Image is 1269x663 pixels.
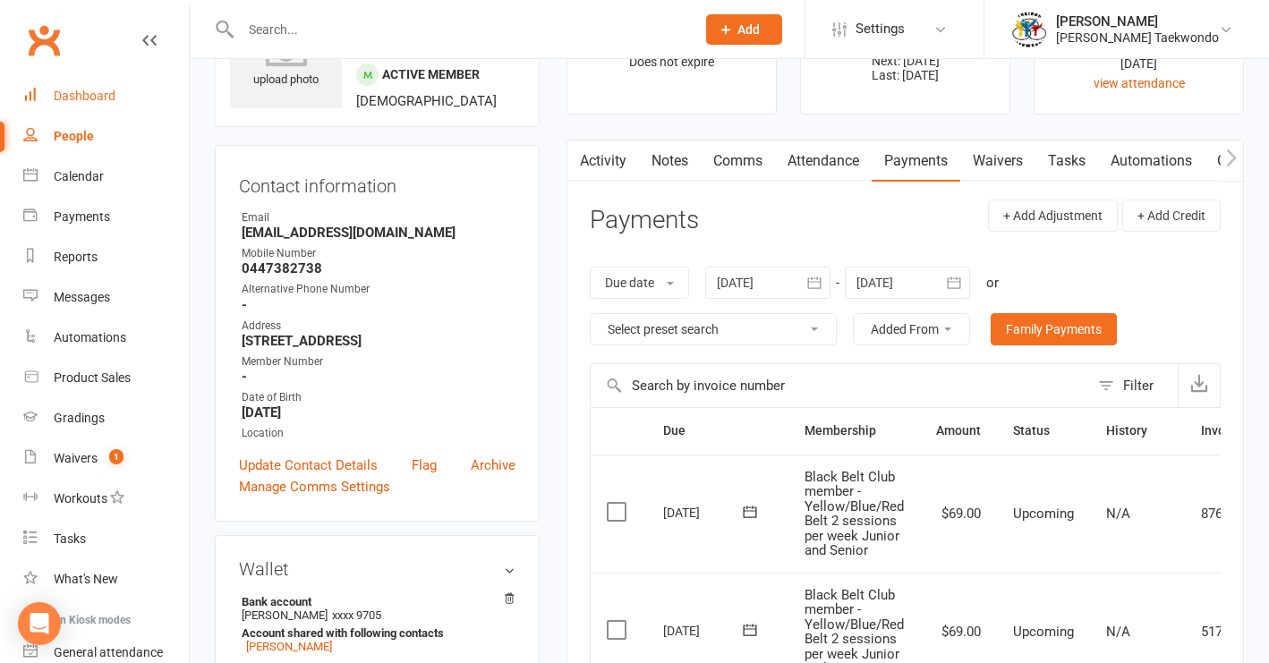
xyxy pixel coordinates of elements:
[701,140,775,182] a: Comms
[805,469,904,559] span: Black Belt Club member - Yellow/Blue/Red Belt 2 sessions per week Junior and Senior
[242,209,515,226] div: Email
[54,645,163,659] div: General attendance
[23,398,189,438] a: Gradings
[960,140,1035,182] a: Waivers
[639,140,701,182] a: Notes
[242,595,507,608] strong: Bank account
[1098,140,1205,182] a: Automations
[54,370,131,385] div: Product Sales
[997,408,1090,454] th: Status
[1106,624,1130,640] span: N/A
[54,250,98,264] div: Reports
[1090,408,1185,454] th: History
[54,491,107,506] div: Workouts
[1013,506,1074,522] span: Upcoming
[242,225,515,241] strong: [EMAIL_ADDRESS][DOMAIN_NAME]
[988,200,1118,232] button: + Add Adjustment
[246,640,332,653] a: [PERSON_NAME]
[920,408,997,454] th: Amount
[663,498,745,526] div: [DATE]
[332,608,381,622] span: xxxx 9705
[23,358,189,398] a: Product Sales
[590,207,699,234] h3: Payments
[242,389,515,406] div: Date of Birth
[23,237,189,277] a: Reports
[856,9,905,49] span: Settings
[242,260,515,276] strong: 0447382738
[471,455,515,476] a: Archive
[1011,12,1047,47] img: thumb_image1638236014.png
[242,353,515,370] div: Member Number
[54,411,105,425] div: Gradings
[239,476,390,497] a: Manage Comms Settings
[23,197,189,237] a: Payments
[1013,624,1074,640] span: Upcoming
[1089,364,1178,407] button: Filter
[23,559,189,599] a: What's New
[242,369,515,385] strong: -
[1094,76,1185,90] a: view attendance
[23,116,189,157] a: People
[21,18,66,63] a: Clubworx
[591,364,1089,407] input: Search by invoice number
[54,89,115,103] div: Dashboard
[1056,30,1219,46] div: [PERSON_NAME] Taekwondo
[788,408,920,454] th: Membership
[54,451,98,465] div: Waivers
[242,404,515,421] strong: [DATE]
[23,157,189,197] a: Calendar
[23,479,189,519] a: Workouts
[242,425,515,442] div: Location
[18,602,61,645] div: Open Intercom Messenger
[109,449,123,464] span: 1
[230,30,342,89] div: upload photo
[872,140,960,182] a: Payments
[23,318,189,358] a: Automations
[242,333,515,349] strong: [STREET_ADDRESS]
[382,67,480,81] span: Active member
[235,17,683,42] input: Search...
[242,245,515,262] div: Mobile Number
[23,76,189,116] a: Dashboard
[356,93,497,109] span: [DEMOGRAPHIC_DATA]
[1122,200,1221,232] button: + Add Credit
[23,519,189,559] a: Tasks
[775,140,872,182] a: Attendance
[54,330,126,344] div: Automations
[629,55,714,69] span: Does not expire
[986,272,999,293] div: or
[1185,455,1268,573] td: 8768353
[23,277,189,318] a: Messages
[54,169,104,183] div: Calendar
[242,297,515,313] strong: -
[663,616,745,644] div: [DATE]
[242,626,507,640] strong: Account shared with following contacts
[54,209,110,224] div: Payments
[242,318,515,335] div: Address
[1035,140,1098,182] a: Tasks
[1106,506,1130,522] span: N/A
[817,54,993,82] p: Next: [DATE] Last: [DATE]
[239,592,515,656] li: [PERSON_NAME]
[1123,375,1154,396] div: Filter
[412,455,437,476] a: Flag
[991,313,1117,345] a: Family Payments
[1185,408,1268,454] th: Invoice #
[239,559,515,579] h3: Wallet
[239,455,378,476] a: Update Contact Details
[706,14,782,45] button: Add
[737,22,760,37] span: Add
[853,313,970,345] button: Added From
[54,129,94,143] div: People
[590,267,689,299] button: Due date
[1056,13,1219,30] div: [PERSON_NAME]
[54,290,110,304] div: Messages
[23,438,189,479] a: Waivers 1
[54,531,86,546] div: Tasks
[242,281,515,298] div: Alternative Phone Number
[647,408,788,454] th: Due
[54,572,118,586] div: What's New
[239,169,515,196] h3: Contact information
[920,455,997,573] td: $69.00
[1051,54,1227,73] div: [DATE]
